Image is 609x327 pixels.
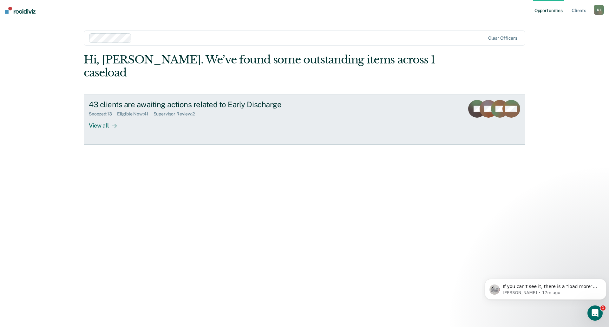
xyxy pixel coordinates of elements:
div: Hi, [PERSON_NAME]. We’ve found some outstanding items across 1 caseload [84,53,437,79]
a: 43 clients are awaiting actions related to Early DischargeSnoozed:13Eligible Now:41Supervisor Rev... [84,95,525,145]
div: Supervisor Review : 2 [154,111,200,117]
span: 1 [600,305,606,311]
button: KJ [594,5,604,15]
iframe: Intercom notifications message [482,265,609,310]
div: View all [89,117,124,129]
iframe: Intercom live chat [587,305,603,321]
img: Recidiviz [5,7,36,14]
div: 43 clients are awaiting actions related to Early Discharge [89,100,311,109]
div: Clear officers [488,36,517,41]
div: Eligible Now : 41 [117,111,154,117]
div: K J [594,5,604,15]
div: Snoozed : 13 [89,111,117,117]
